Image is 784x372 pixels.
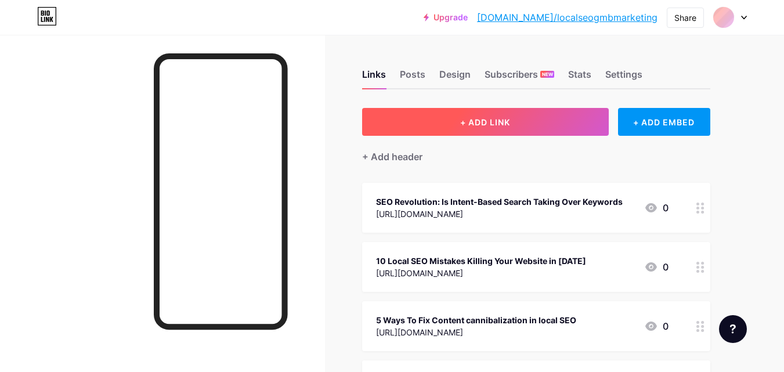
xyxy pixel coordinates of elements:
[376,208,623,220] div: [URL][DOMAIN_NAME]
[362,108,609,136] button: + ADD LINK
[644,201,669,215] div: 0
[439,67,471,88] div: Design
[460,117,510,127] span: + ADD LINK
[477,10,657,24] a: [DOMAIN_NAME]/localseogmbmarketing
[605,67,642,88] div: Settings
[568,67,591,88] div: Stats
[644,260,669,274] div: 0
[644,319,669,333] div: 0
[376,255,586,267] div: 10 Local SEO Mistakes Killing Your Website in [DATE]
[400,67,425,88] div: Posts
[376,314,576,326] div: 5 Ways To Fix Content cannibalization in local SEO
[618,108,710,136] div: + ADD EMBED
[362,67,386,88] div: Links
[376,326,576,338] div: [URL][DOMAIN_NAME]
[376,267,586,279] div: [URL][DOMAIN_NAME]
[376,196,623,208] div: SEO Revolution: Is Intent-Based Search Taking Over Keywords
[362,150,422,164] div: + Add header
[424,13,468,22] a: Upgrade
[542,71,553,78] span: NEW
[485,67,554,88] div: Subscribers
[674,12,696,24] div: Share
